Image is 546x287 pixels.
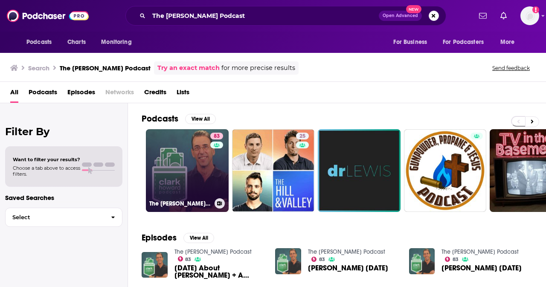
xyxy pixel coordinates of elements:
[311,257,325,262] a: 83
[20,34,63,50] button: open menu
[28,64,49,72] h3: Search
[5,208,122,227] button: Select
[296,133,309,139] a: 25
[210,133,223,139] a: 83
[383,14,418,18] span: Open Advanced
[520,6,539,25] span: Logged in as PRSuperstar
[157,63,220,73] a: Try an exact match
[125,6,446,26] div: Search podcasts, credits, & more...
[308,248,385,255] a: The Clark Howard Podcast
[105,85,134,103] span: Networks
[146,129,229,212] a: 83The [PERSON_NAME] Podcast
[379,11,422,21] button: Open AdvancedNew
[232,129,315,212] a: 25
[445,257,459,262] a: 83
[185,258,191,261] span: 83
[497,9,510,23] a: Show notifications dropdown
[319,258,325,261] span: 83
[532,6,539,13] svg: Add a profile image
[142,252,168,278] img: 06.20.25 About Clark Howard + A Special Birthday Edition of Clark Stinks
[183,233,214,243] button: View All
[441,264,522,272] span: [PERSON_NAME] [DATE]
[177,85,189,103] a: Lists
[520,6,539,25] button: Show profile menu
[174,248,252,255] a: The Clark Howard Podcast
[144,85,166,103] a: Credits
[101,36,131,48] span: Monitoring
[453,258,459,261] span: 83
[95,34,142,50] button: open menu
[142,232,214,243] a: EpisodesView All
[185,114,216,124] button: View All
[409,248,435,274] img: Clark Howard 1.10.18
[441,264,522,272] a: Clark Howard 1.10.18
[299,132,305,141] span: 25
[490,64,532,72] button: Send feedback
[174,264,265,279] span: [DATE] About [PERSON_NAME] + A Special Birthday Edition of [PERSON_NAME]
[5,194,122,202] p: Saved Searches
[393,36,427,48] span: For Business
[5,125,122,138] h2: Filter By
[13,165,80,177] span: Choose a tab above to access filters.
[29,85,57,103] a: Podcasts
[67,36,86,48] span: Charts
[437,34,496,50] button: open menu
[7,8,89,24] img: Podchaser - Follow, Share and Rate Podcasts
[26,36,52,48] span: Podcasts
[214,132,220,141] span: 83
[387,34,438,50] button: open menu
[494,34,526,50] button: open menu
[149,9,379,23] input: Search podcasts, credits, & more...
[62,34,91,50] a: Charts
[67,85,95,103] a: Episodes
[221,63,295,73] span: for more precise results
[406,5,421,13] span: New
[441,248,519,255] a: The Clark Howard Podcast
[476,9,490,23] a: Show notifications dropdown
[60,64,151,72] h3: The [PERSON_NAME] Podcast
[10,85,18,103] a: All
[142,113,216,124] a: PodcastsView All
[142,113,178,124] h2: Podcasts
[149,200,211,207] h3: The [PERSON_NAME] Podcast
[443,36,484,48] span: For Podcasters
[178,256,192,261] a: 83
[308,264,388,272] a: Clark Howard 1.9.18
[308,264,388,272] span: [PERSON_NAME] [DATE]
[275,248,301,274] img: Clark Howard 1.9.18
[520,6,539,25] img: User Profile
[142,232,177,243] h2: Episodes
[500,36,515,48] span: More
[6,215,104,220] span: Select
[13,157,80,162] span: Want to filter your results?
[174,264,265,279] a: 06.20.25 About Clark Howard + A Special Birthday Edition of Clark Stinks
